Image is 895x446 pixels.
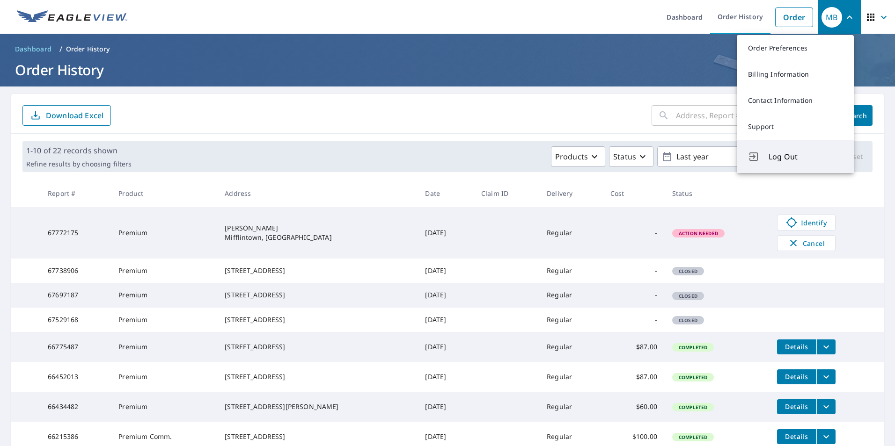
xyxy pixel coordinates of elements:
[551,146,605,167] button: Products
[40,180,111,207] th: Report #
[783,342,811,351] span: Details
[787,237,826,249] span: Cancel
[539,362,603,392] td: Regular
[657,146,798,167] button: Last year
[603,392,665,422] td: $60.00
[673,230,724,237] span: Action Needed
[783,432,811,441] span: Details
[66,44,110,54] p: Order History
[783,402,811,411] span: Details
[539,332,603,362] td: Regular
[603,332,665,362] td: $87.00
[26,160,132,168] p: Refine results by choosing filters
[603,283,665,307] td: -
[777,215,836,230] a: Identify
[777,399,816,414] button: detailsBtn-66434482
[418,362,474,392] td: [DATE]
[11,60,884,79] h1: Order History
[777,235,836,251] button: Cancel
[111,283,217,307] td: Premium
[777,429,816,444] button: detailsBtn-66215386
[225,290,410,300] div: [STREET_ADDRESS]
[15,44,52,54] span: Dashboard
[816,369,836,384] button: filesDropdownBtn-66452013
[783,372,811,381] span: Details
[111,362,217,392] td: Premium
[603,259,665,283] td: -
[673,149,782,165] p: Last year
[26,145,132,156] p: 1-10 of 22 records shown
[775,7,813,27] a: Order
[539,283,603,307] td: Regular
[539,180,603,207] th: Delivery
[418,283,474,307] td: [DATE]
[816,429,836,444] button: filesDropdownBtn-66215386
[40,207,111,259] td: 67772175
[539,308,603,332] td: Regular
[22,105,111,126] button: Download Excel
[40,392,111,422] td: 66434482
[418,207,474,259] td: [DATE]
[225,432,410,441] div: [STREET_ADDRESS]
[673,293,703,299] span: Closed
[673,434,713,440] span: Completed
[418,392,474,422] td: [DATE]
[555,151,588,162] p: Products
[539,207,603,259] td: Regular
[40,332,111,362] td: 66775487
[769,151,843,162] span: Log Out
[673,317,703,324] span: Closed
[777,369,816,384] button: detailsBtn-66452013
[225,342,410,352] div: [STREET_ADDRESS]
[11,42,884,57] nav: breadcrumb
[418,308,474,332] td: [DATE]
[846,111,865,120] span: Search
[539,392,603,422] td: Regular
[539,259,603,283] td: Regular
[673,268,703,274] span: Closed
[11,42,56,57] a: Dashboard
[822,7,842,28] div: MB
[783,217,829,228] span: Identify
[46,110,103,121] p: Download Excel
[418,332,474,362] td: [DATE]
[673,404,713,410] span: Completed
[225,223,410,242] div: [PERSON_NAME] Mifflintown, [GEOGRAPHIC_DATA]
[609,146,653,167] button: Status
[225,372,410,381] div: [STREET_ADDRESS]
[111,259,217,283] td: Premium
[40,362,111,392] td: 66452013
[737,87,854,114] a: Contact Information
[418,259,474,283] td: [DATE]
[474,180,539,207] th: Claim ID
[737,114,854,140] a: Support
[665,180,770,207] th: Status
[111,332,217,362] td: Premium
[111,308,217,332] td: Premium
[737,35,854,61] a: Order Preferences
[603,308,665,332] td: -
[225,266,410,275] div: [STREET_ADDRESS]
[111,180,217,207] th: Product
[737,61,854,87] a: Billing Information
[673,344,713,351] span: Completed
[839,105,873,126] button: Search
[603,180,665,207] th: Cost
[17,10,127,24] img: EV Logo
[225,315,410,324] div: [STREET_ADDRESS]
[40,283,111,307] td: 67697187
[603,362,665,392] td: $87.00
[111,392,217,422] td: Premium
[737,140,854,173] button: Log Out
[111,207,217,259] td: Premium
[40,308,111,332] td: 67529168
[418,180,474,207] th: Date
[816,339,836,354] button: filesDropdownBtn-66775487
[40,259,111,283] td: 67738906
[777,339,816,354] button: detailsBtn-66775487
[59,43,62,55] li: /
[613,151,636,162] p: Status
[603,207,665,259] td: -
[217,180,418,207] th: Address
[816,399,836,414] button: filesDropdownBtn-66434482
